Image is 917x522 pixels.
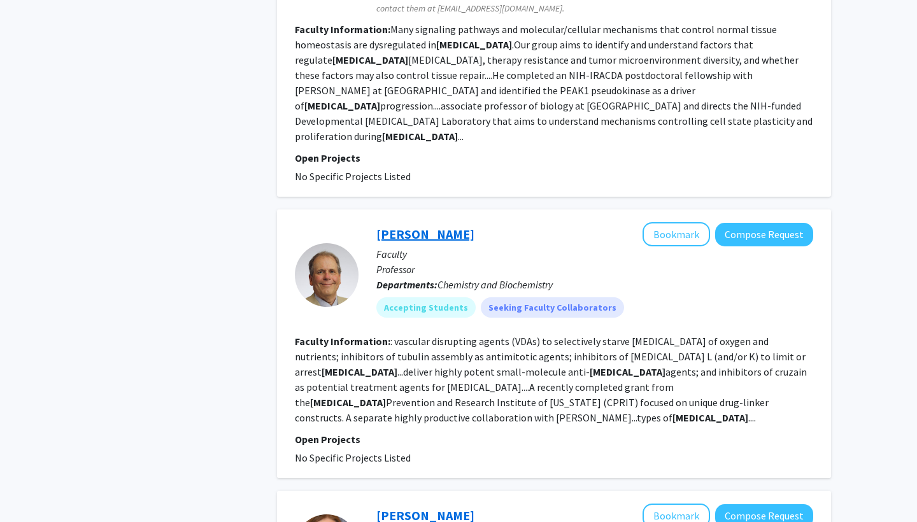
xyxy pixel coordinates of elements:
[376,278,437,291] b: Departments:
[382,130,458,143] b: [MEDICAL_DATA]
[295,170,411,183] span: No Specific Projects Listed
[10,465,54,512] iframe: Chat
[295,150,813,166] p: Open Projects
[376,297,476,318] mat-chip: Accepting Students
[322,365,397,378] b: [MEDICAL_DATA]
[436,38,512,51] b: [MEDICAL_DATA]
[310,396,386,409] b: [MEDICAL_DATA]
[295,335,807,424] fg-read-more: : vascular disrupting agents (VDAs) to selectively starve [MEDICAL_DATA] of oxygen and nutrients;...
[481,297,624,318] mat-chip: Seeking Faculty Collaborators
[295,335,390,348] b: Faculty Information:
[437,278,553,291] span: Chemistry and Biochemistry
[304,99,380,112] b: [MEDICAL_DATA]
[295,432,813,447] p: Open Projects
[376,246,813,262] p: Faculty
[672,411,748,424] b: [MEDICAL_DATA]
[295,23,390,36] b: Faculty Information:
[590,365,665,378] b: [MEDICAL_DATA]
[376,226,474,242] a: [PERSON_NAME]
[376,262,813,277] p: Professor
[715,223,813,246] button: Compose Request to Kevin G. Pinney
[295,451,411,464] span: No Specific Projects Listed
[332,53,408,66] b: [MEDICAL_DATA]
[295,23,813,143] fg-read-more: Many signaling pathways and molecular/cellular mechanisms that control normal tissue homeostasis ...
[643,222,710,246] button: Add Kevin G. Pinney to Bookmarks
